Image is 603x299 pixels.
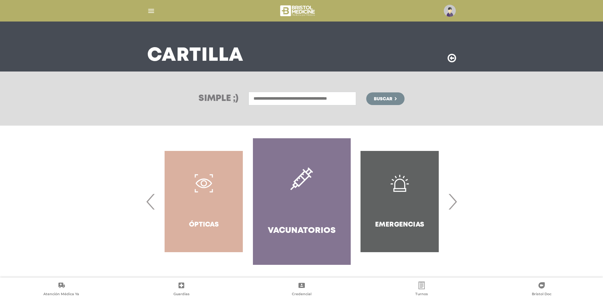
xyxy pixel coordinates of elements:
a: Bristol Doc [482,282,602,298]
img: bristol-medicine-blanco.png [279,3,317,18]
button: Buscar [366,92,404,105]
a: Turnos [361,282,481,298]
span: Atención Médica Ya [43,292,79,297]
span: Turnos [415,292,428,297]
img: profile-placeholder.svg [444,5,456,17]
img: Cober_menu-lines-white.svg [147,7,155,15]
span: Credencial [292,292,311,297]
span: Next [446,184,459,219]
a: Credencial [242,282,361,298]
a: Guardias [121,282,241,298]
a: Atención Médica Ya [1,282,121,298]
span: Buscar [374,97,392,101]
span: Previous [145,184,157,219]
span: Bristol Doc [532,292,551,297]
h3: Simple ;) [198,94,238,103]
h4: Vacunatorios [268,226,336,236]
a: Vacunatorios [253,138,351,265]
h3: Cartilla [147,47,243,64]
span: Guardias [173,292,190,297]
